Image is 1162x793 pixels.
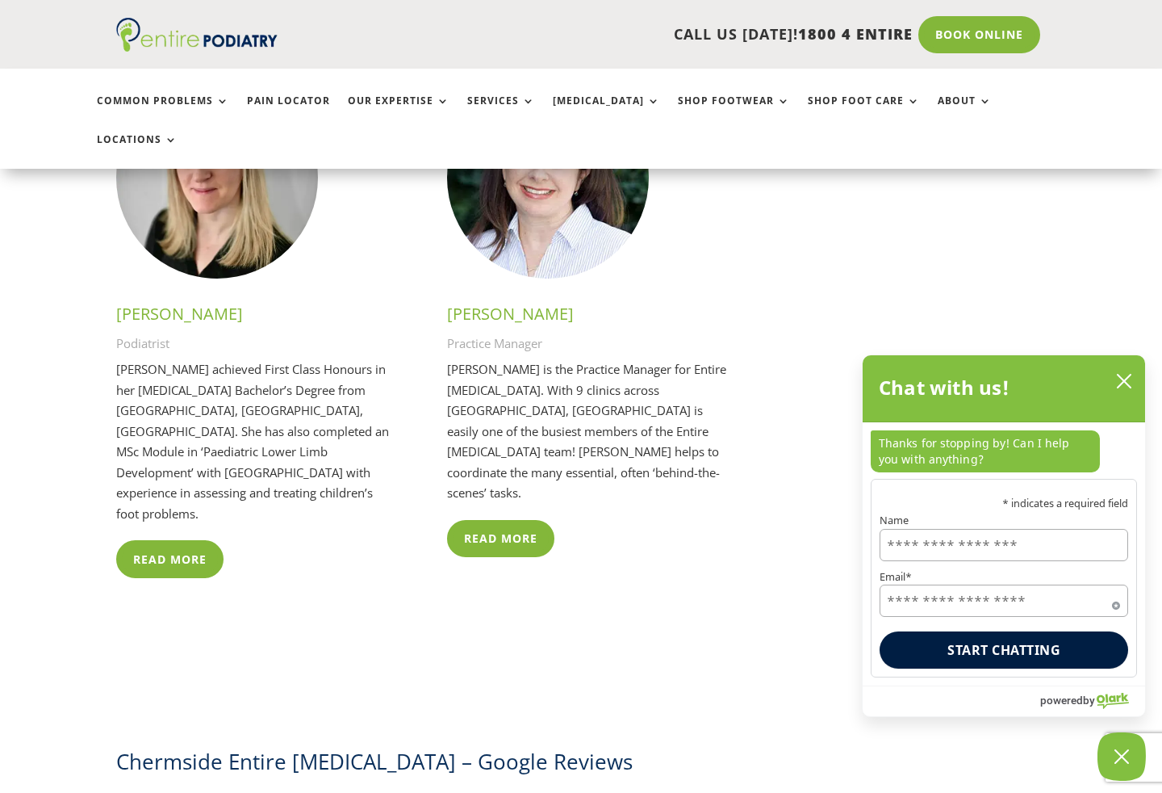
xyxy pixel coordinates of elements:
p: Practice Manager [447,334,726,360]
h2: Chermside Entire [MEDICAL_DATA] – Google Reviews [116,747,1046,784]
div: chat [863,422,1145,479]
span: 1800 4 ENTIRE [798,24,913,44]
a: Shop Foot Care [808,95,920,130]
a: Shop Footwear [678,95,790,130]
a: About [938,95,992,130]
button: close chatbox [1111,369,1137,393]
button: Start chatting [880,631,1128,669]
a: Locations [97,134,178,169]
span: by [1083,690,1095,711]
a: [MEDICAL_DATA] [553,95,660,130]
a: Pain Locator [247,95,330,130]
a: Read More [116,540,224,577]
label: Name [880,515,1128,526]
label: Email* [880,572,1128,582]
p: [PERSON_NAME] achieved First Class Honours in her [MEDICAL_DATA] Bachelor’s Degree from [GEOGRAPH... [116,359,395,524]
p: Podiatrist [116,334,395,360]
p: Thanks for stopping by! Can I help you with anything? [871,430,1100,472]
img: logo (1) [116,18,278,52]
h2: Chat with us! [879,371,1010,404]
input: Email [880,585,1128,617]
input: Name [880,529,1128,561]
div: olark chatbox [862,355,1146,717]
a: Services [467,95,535,130]
h3: [PERSON_NAME] [116,303,395,334]
p: [PERSON_NAME] is the Practice Manager for Entire [MEDICAL_DATA]. With 9 clinics across [GEOGRAPHI... [447,359,726,504]
a: Powered by Olark [1040,686,1145,716]
img: Anike Hope [447,77,649,279]
a: Book Online [918,16,1040,53]
p: CALL US [DATE]! [330,24,913,45]
a: Entire Podiatry [116,39,278,55]
span: Required field [1112,598,1120,606]
a: Read More [447,520,554,557]
h3: [PERSON_NAME] [447,303,726,334]
img: Rachael Edmonds [116,77,318,279]
button: Close Chatbox [1097,732,1146,781]
span: powered [1040,690,1083,711]
a: Our Expertise [348,95,449,130]
p: * indicates a required field [880,498,1128,509]
a: Common Problems [97,95,229,130]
